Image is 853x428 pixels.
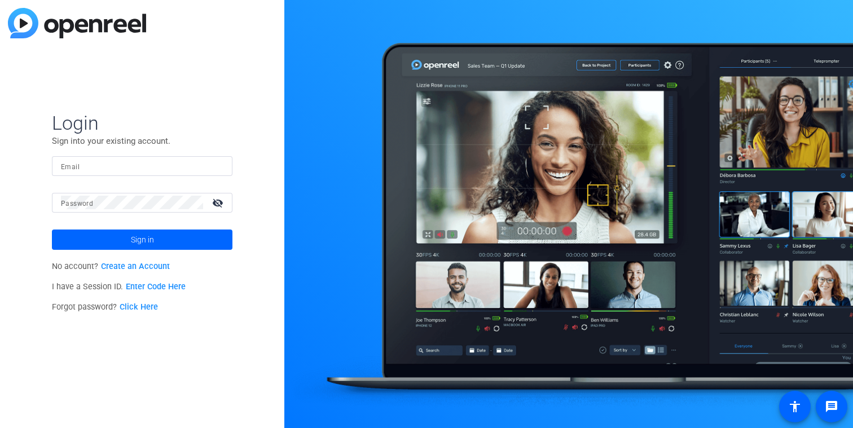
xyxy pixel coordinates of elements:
[825,400,838,413] mat-icon: message
[52,230,232,250] button: Sign in
[52,302,158,312] span: Forgot password?
[61,200,93,208] mat-label: Password
[61,163,80,171] mat-label: Email
[8,8,146,38] img: blue-gradient.svg
[61,159,223,173] input: Enter Email Address
[52,262,170,271] span: No account?
[131,226,154,254] span: Sign in
[126,282,186,292] a: Enter Code Here
[52,135,232,147] p: Sign into your existing account.
[52,282,186,292] span: I have a Session ID.
[205,195,232,211] mat-icon: visibility_off
[52,111,232,135] span: Login
[120,302,158,312] a: Click Here
[101,262,170,271] a: Create an Account
[788,400,802,413] mat-icon: accessibility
